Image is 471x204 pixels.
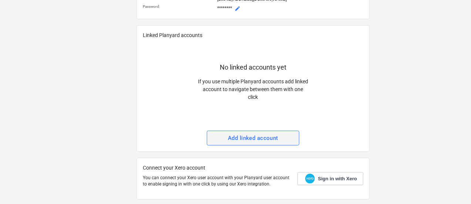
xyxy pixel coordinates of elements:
p: Linked Planyard accounts [143,31,363,39]
button: Add linked account [207,131,299,146]
a: Sign in with Xero [297,172,363,185]
p: If you use multiple Planyard accounts add linked account to navigate between them with one click [198,78,308,101]
span: mode_edit [235,6,240,11]
p: You can connect your Xero user account with your Planyard user account to enable signing in with ... [143,175,292,187]
img: Xero logo [305,174,315,184]
p: Password : [143,4,214,9]
span: Sign in with Xero [318,175,357,182]
p: No linked accounts yet [220,63,286,72]
div: Widget de chat [434,168,471,204]
p: Connect your Xero account [143,164,292,172]
iframe: Chat Widget [434,168,471,204]
div: Add linked account [228,133,278,143]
